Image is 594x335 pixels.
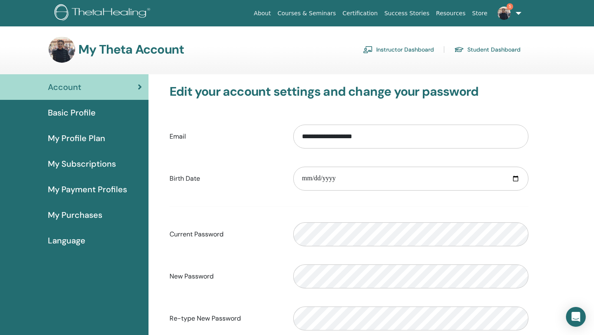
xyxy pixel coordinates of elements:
label: New Password [163,269,287,284]
a: Certification [339,6,381,21]
img: default.jpg [497,7,511,20]
div: Open Intercom Messenger [566,307,586,327]
a: About [250,6,274,21]
a: Courses & Seminars [274,6,339,21]
span: Basic Profile [48,106,96,119]
span: Account [48,81,81,93]
label: Current Password [163,226,287,242]
a: Student Dashboard [454,43,521,56]
img: default.jpg [49,36,75,63]
span: My Profile Plan [48,132,105,144]
img: graduation-cap.svg [454,46,464,53]
label: Birth Date [163,171,287,186]
span: My Purchases [48,209,102,221]
h3: Edit your account settings and change your password [170,84,528,99]
a: Instructor Dashboard [363,43,434,56]
label: Email [163,129,287,144]
a: Store [469,6,491,21]
span: My Payment Profiles [48,183,127,196]
span: My Subscriptions [48,158,116,170]
h3: My Theta Account [78,42,184,57]
label: Re-type New Password [163,311,287,326]
a: Success Stories [381,6,433,21]
a: Resources [433,6,469,21]
span: Language [48,234,85,247]
img: chalkboard-teacher.svg [363,46,373,53]
img: logo.png [54,4,153,23]
span: 5 [507,3,513,10]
